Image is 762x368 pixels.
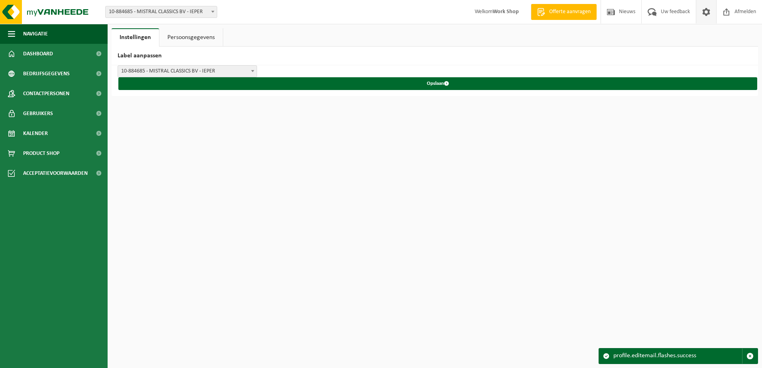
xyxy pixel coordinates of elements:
a: Persoonsgegevens [159,28,223,47]
span: 10-884685 - MISTRAL CLASSICS BV - IEPER [118,66,257,77]
span: Offerte aanvragen [547,8,593,16]
button: Opslaan [118,77,757,90]
span: Kalender [23,123,48,143]
span: Navigatie [23,24,48,44]
span: Gebruikers [23,104,53,123]
strong: Work Shop [493,9,519,15]
a: Instellingen [112,28,159,47]
span: 10-884685 - MISTRAL CLASSICS BV - IEPER [118,65,257,77]
span: 10-884685 - MISTRAL CLASSICS BV - IEPER [106,6,217,18]
span: Contactpersonen [23,84,69,104]
span: Bedrijfsgegevens [23,64,70,84]
h2: Label aanpassen [112,47,758,65]
span: 10-884685 - MISTRAL CLASSICS BV - IEPER [105,6,217,18]
a: Offerte aanvragen [531,4,597,20]
span: Product Shop [23,143,59,163]
span: Dashboard [23,44,53,64]
div: profile.editemail.flashes.success [613,348,742,364]
span: Acceptatievoorwaarden [23,163,88,183]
